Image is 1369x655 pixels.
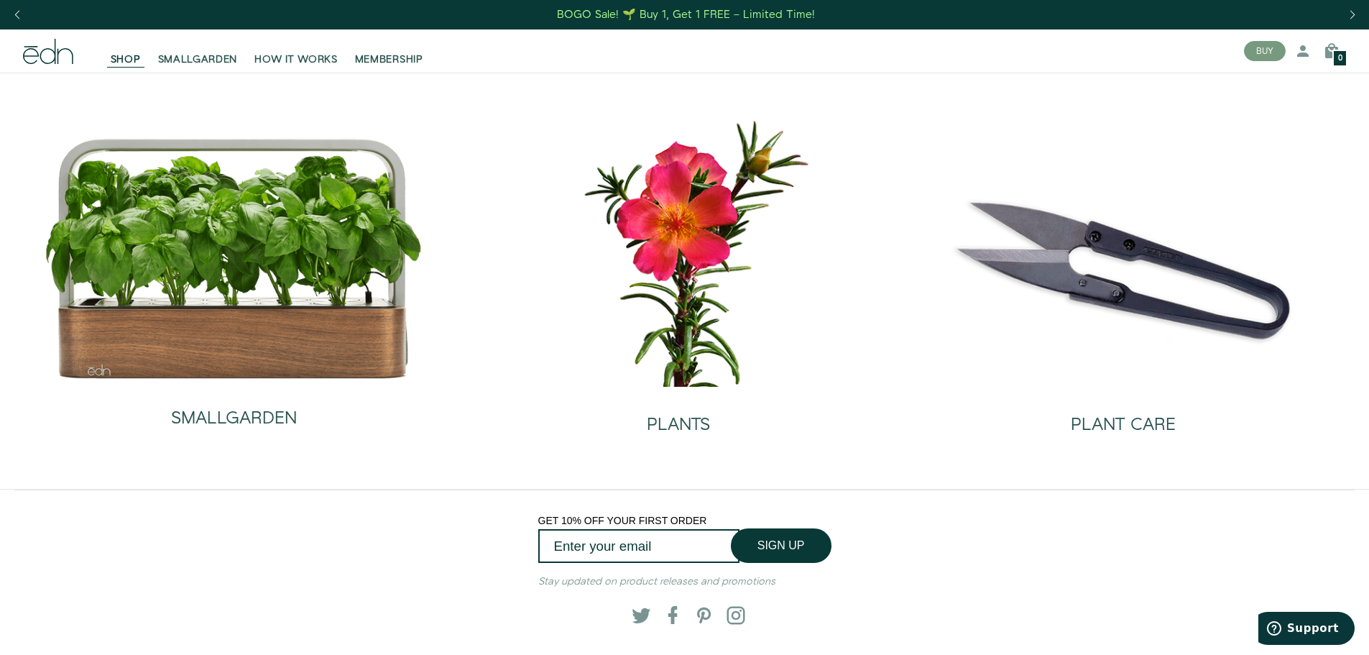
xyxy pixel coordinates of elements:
span: MEMBERSHIP [355,52,423,67]
button: SIGN UP [731,528,831,563]
button: BUY [1244,41,1286,61]
span: HOW IT WORKS [254,52,337,67]
a: SHOP [102,35,149,67]
iframe: Opens a widget where you can find more information [1258,612,1355,648]
h2: SMALLGARDEN [171,409,297,428]
a: BOGO Sale! 🌱 Buy 1, Get 1 FREE – Limited Time! [556,4,816,26]
a: MEMBERSHIP [346,35,432,67]
input: Enter your email [538,529,739,563]
span: SHOP [111,52,141,67]
h2: PLANTS [647,416,710,434]
a: SMALLGARDEN [44,380,423,439]
a: HOW IT WORKS [246,35,346,67]
span: GET 10% OFF YOUR FIRST ORDER [538,515,707,526]
div: BOGO Sale! 🌱 Buy 1, Get 1 FREE – Limited Time! [557,7,815,22]
a: PLANTS [468,387,890,446]
a: PLANT CARE [913,387,1335,446]
em: Stay updated on product releases and promotions [538,574,775,589]
a: SMALLGARDEN [149,35,246,67]
h2: PLANT CARE [1071,416,1176,434]
span: SMALLGARDEN [158,52,238,67]
span: 0 [1338,55,1342,63]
